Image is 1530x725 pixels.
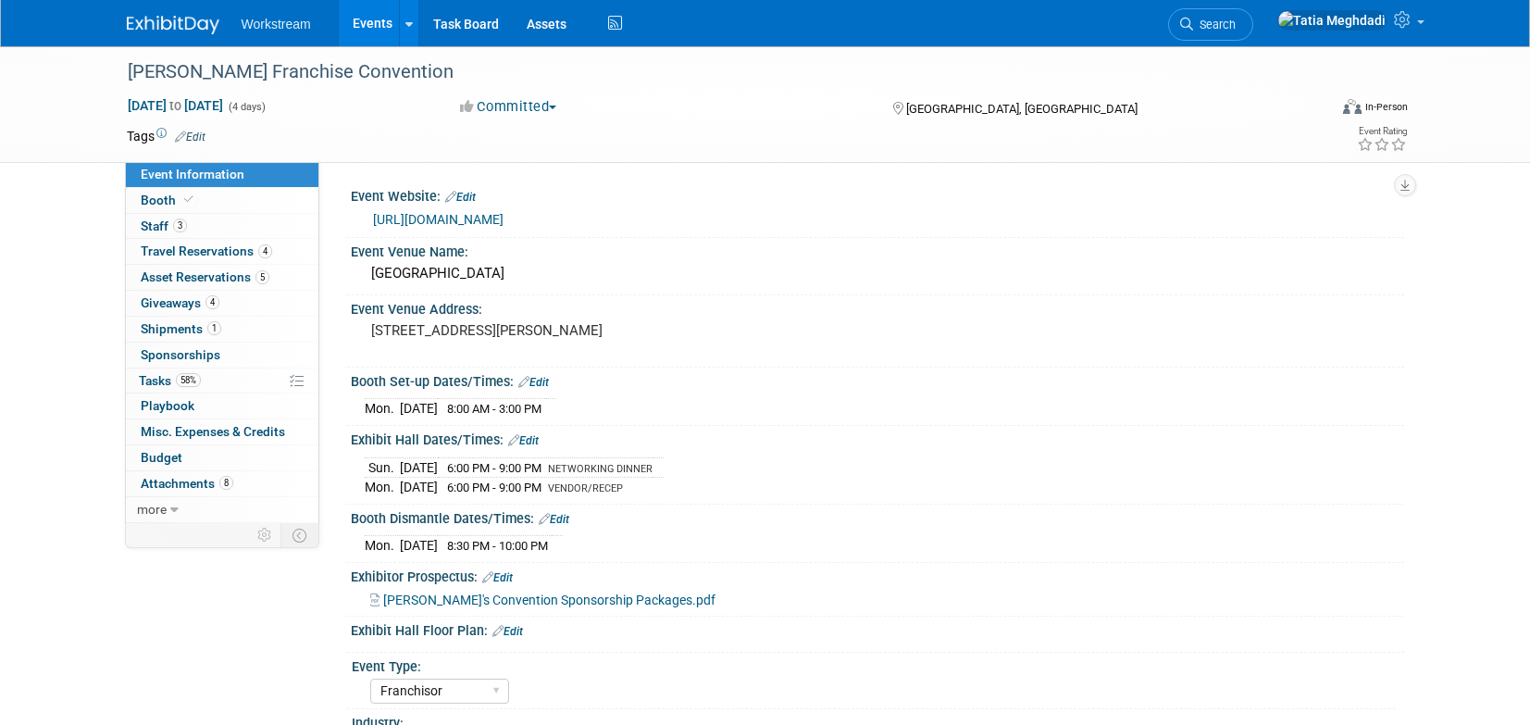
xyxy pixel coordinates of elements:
td: Personalize Event Tab Strip [249,523,281,547]
a: Edit [508,434,539,447]
td: [DATE] [400,536,438,556]
span: 8:30 PM - 10:00 PM [447,539,548,553]
pre: [STREET_ADDRESS][PERSON_NAME] [371,322,769,339]
a: Edit [539,513,569,526]
span: 58% [176,373,201,387]
span: VENDOR/RECEP [548,482,623,494]
td: Mon. [365,478,400,497]
span: NETWORKING DINNER [548,463,653,475]
a: Edit [445,191,476,204]
span: Giveaways [141,295,219,310]
td: Toggle Event Tabs [280,523,318,547]
div: Event Rating [1357,127,1407,136]
div: Exhibitor Prospectus: [351,563,1404,587]
img: ExhibitDay [127,16,219,34]
span: Staff [141,219,187,233]
a: Edit [518,376,549,389]
a: Edit [175,131,205,144]
div: Booth Dismantle Dates/Times: [351,505,1404,529]
span: Budget [141,450,182,465]
a: Giveaways4 [126,291,318,316]
a: Budget [126,445,318,470]
span: [PERSON_NAME]'s Convention Sponsorship Packages.pdf [383,593,715,607]
td: Tags [127,127,205,145]
a: Sponsorships [126,343,318,368]
div: Event Format [1218,96,1409,124]
span: 3 [173,219,187,232]
div: In-Person [1364,100,1408,114]
td: [DATE] [400,457,438,478]
span: 5 [255,270,269,284]
span: 8 [219,476,233,490]
div: Event Venue Address: [351,295,1404,319]
span: Shipments [141,321,221,336]
span: Booth [141,193,197,207]
span: 4 [205,295,219,309]
span: 6:00 PM - 9:00 PM [447,481,541,494]
div: Event Type: [352,653,1396,676]
span: 6:00 PM - 9:00 PM [447,461,541,475]
span: [GEOGRAPHIC_DATA], [GEOGRAPHIC_DATA] [906,102,1138,116]
img: Format-Inperson.png [1343,99,1362,114]
div: Event Venue Name: [351,238,1404,261]
a: [PERSON_NAME]'s Convention Sponsorship Packages.pdf [370,593,715,607]
a: Asset Reservations5 [126,265,318,290]
div: Exhibit Hall Dates/Times: [351,426,1404,450]
a: Attachments8 [126,471,318,496]
span: Event Information [141,167,244,181]
a: Edit [482,571,513,584]
span: Asset Reservations [141,269,269,284]
span: Attachments [141,476,233,491]
div: [GEOGRAPHIC_DATA] [365,259,1390,288]
a: Booth [126,188,318,213]
td: [DATE] [400,478,438,497]
img: Tatia Meghdadi [1277,10,1387,31]
a: Edit [492,625,523,638]
span: Misc. Expenses & Credits [141,424,285,439]
span: Travel Reservations [141,244,272,258]
a: Tasks58% [126,369,318,394]
span: Workstream [242,17,311,31]
button: Committed [454,97,564,117]
td: Mon. [365,399,400,419]
td: [DATE] [400,399,438,419]
td: Mon. [365,536,400,556]
a: Travel Reservations4 [126,239,318,264]
span: Playbook [141,398,194,413]
i: Booth reservation complete [184,194,193,205]
span: Tasks [139,373,201,388]
span: Search [1193,18,1236,31]
span: 8:00 AM - 3:00 PM [447,402,541,416]
td: Sun. [365,457,400,478]
span: 4 [258,244,272,258]
a: more [126,497,318,522]
div: Exhibit Hall Floor Plan: [351,617,1404,641]
div: Event Website: [351,182,1404,206]
div: Booth Set-up Dates/Times: [351,368,1404,392]
div: [PERSON_NAME] Franchise Convention [121,56,1300,89]
a: Shipments1 [126,317,318,342]
span: Sponsorships [141,347,220,362]
span: to [167,98,184,113]
span: [DATE] [DATE] [127,97,224,114]
a: [URL][DOMAIN_NAME] [373,212,504,227]
a: Playbook [126,394,318,419]
a: Search [1168,8,1253,41]
a: Event Information [126,162,318,187]
a: Staff3 [126,214,318,239]
span: more [137,502,167,517]
span: (4 days) [227,101,266,113]
span: 1 [207,321,221,335]
a: Misc. Expenses & Credits [126,419,318,444]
